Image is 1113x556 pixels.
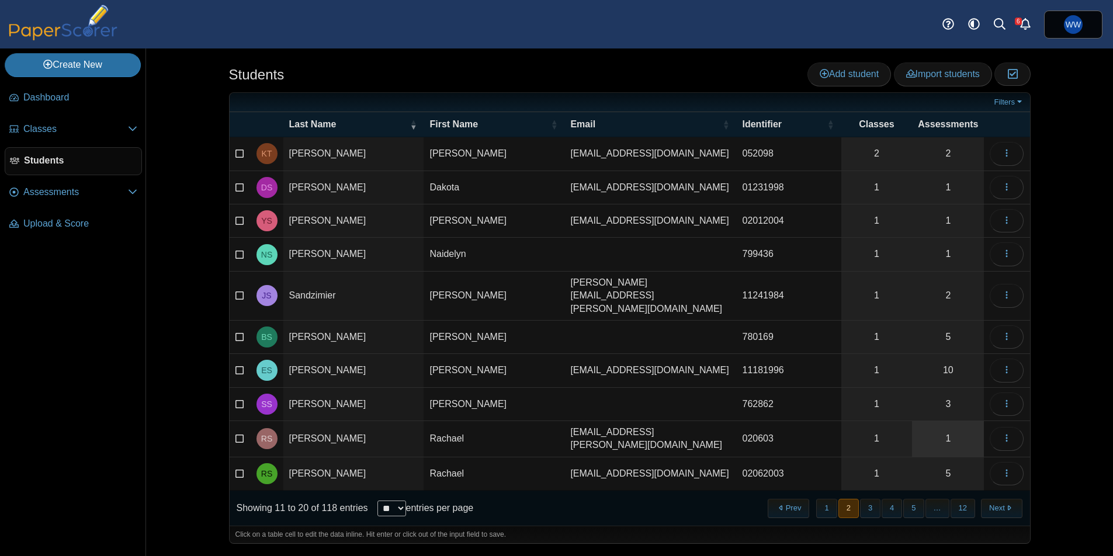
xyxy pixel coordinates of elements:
a: 1 [841,272,913,320]
a: 2 [912,272,984,320]
a: 5 [912,321,984,353]
td: [PERSON_NAME] [424,354,564,387]
td: 02012004 [736,204,841,238]
span: Classes [23,123,128,135]
td: 02062003 [736,457,841,491]
div: Click on a table cell to edit the data inline. Hit enter or click out of the input field to save. [230,526,1030,543]
td: 762862 [736,388,841,421]
a: Create New [5,53,141,77]
td: [PERSON_NAME] [283,354,424,387]
button: Next [981,499,1022,518]
td: [PERSON_NAME] [424,272,564,321]
span: Dakota Simpson [261,183,272,192]
a: Alerts [1013,12,1038,37]
span: Email [570,119,595,129]
td: Rachael [424,421,564,457]
a: PaperScorer [5,32,122,42]
td: [PERSON_NAME] [424,321,564,354]
span: Rachael Salas [261,435,272,443]
div: Showing 11 to 20 of 118 entries [230,491,368,526]
span: Rachael Salas [261,470,272,478]
a: 5 [912,457,984,490]
span: First Name [429,119,478,129]
span: Kyle Terrill [262,150,272,158]
a: 1 [912,421,984,457]
a: Upload & Score [5,210,142,238]
a: 2 [841,137,913,170]
span: Students [24,154,137,167]
span: … [925,499,949,518]
label: entries per page [406,503,474,513]
span: Sarah Saldana [261,400,272,408]
a: 1 [841,421,913,457]
td: [EMAIL_ADDRESS][DOMAIN_NAME] [564,137,736,171]
td: [EMAIL_ADDRESS][PERSON_NAME][DOMAIN_NAME] [564,421,736,457]
td: [EMAIL_ADDRESS][DOMAIN_NAME] [564,171,736,204]
a: 3 [912,388,984,421]
span: Upload & Score [23,217,137,230]
span: Last Name : Activate to remove sorting [410,112,417,137]
span: Email : Activate to sort [722,112,729,137]
td: Naidelyn [424,238,564,271]
span: Assessments [23,186,128,199]
span: First Name : Activate to sort [550,112,557,137]
span: William Whitney [1064,15,1083,34]
span: Identifier : Activate to sort [827,112,834,137]
span: Identifier [742,119,782,129]
td: 799436 [736,238,841,271]
td: [PERSON_NAME] [283,238,424,271]
button: 1 [816,499,837,518]
a: 1 [841,171,913,204]
td: [PERSON_NAME] [283,171,424,204]
span: Naidelyn Segura Sanchez [261,251,272,259]
td: 052098 [736,137,841,171]
td: [PERSON_NAME] [283,457,424,491]
h1: Students [229,65,285,85]
a: Classes [5,116,142,144]
button: 12 [951,499,975,518]
img: PaperScorer [5,5,122,40]
td: [PERSON_NAME] [283,321,424,354]
a: 1 [912,238,984,270]
td: [PERSON_NAME] [424,137,564,171]
a: 1 [841,204,913,237]
span: Import students [906,69,980,79]
a: Import students [894,62,992,86]
td: [PERSON_NAME] [283,137,424,171]
span: Enrique Salinas [261,366,272,374]
a: 1 [841,321,913,353]
a: 2 [912,137,984,170]
td: [EMAIL_ADDRESS][DOMAIN_NAME] [564,204,736,238]
a: 1 [841,354,913,387]
button: 5 [903,499,924,518]
span: Last Name [289,119,337,129]
td: [PERSON_NAME] [283,388,424,421]
a: William Whitney [1044,11,1102,39]
span: Blanca Sandoval-Valles [261,333,272,341]
a: Dashboard [5,84,142,112]
td: [PERSON_NAME] [283,204,424,238]
td: [PERSON_NAME] [424,388,564,421]
td: [EMAIL_ADDRESS][DOMAIN_NAME] [564,354,736,387]
td: 01231998 [736,171,841,204]
span: Assessments [918,119,978,129]
a: Students [5,147,142,175]
a: 1 [912,171,984,204]
td: [PERSON_NAME] [283,421,424,457]
a: Assessments [5,179,142,207]
td: 020603 [736,421,841,457]
a: 10 [912,354,984,387]
td: 11241984 [736,272,841,321]
a: 1 [841,457,913,490]
button: 4 [882,499,902,518]
span: William Whitney [1066,20,1081,29]
td: 11181996 [736,354,841,387]
nav: pagination [767,499,1023,518]
button: 3 [860,499,880,518]
span: Add student [820,69,879,79]
button: 2 [838,499,859,518]
a: Filters [991,96,1027,108]
td: [PERSON_NAME] [424,204,564,238]
td: Dakota [424,171,564,204]
td: Sandzimier [283,272,424,321]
